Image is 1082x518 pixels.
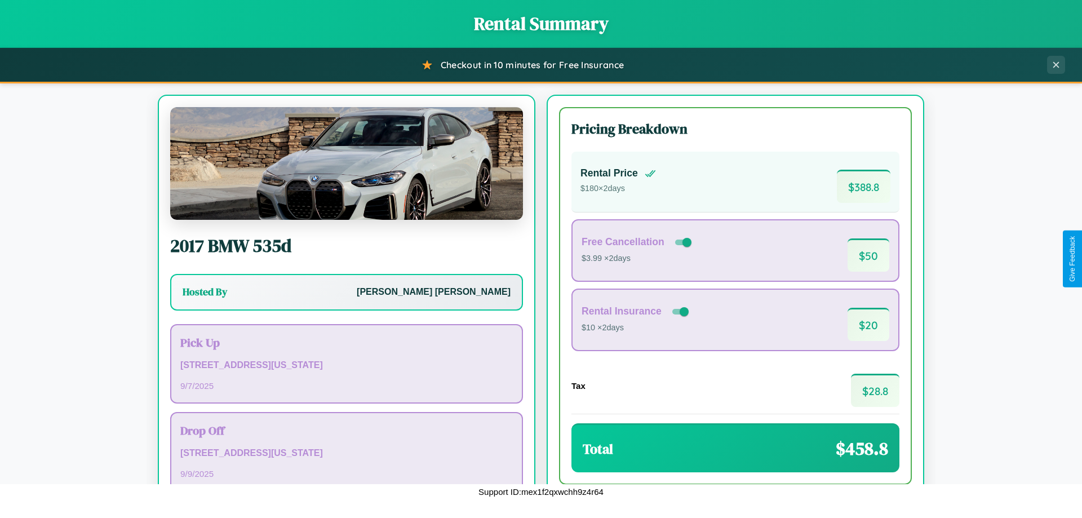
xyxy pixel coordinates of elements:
[582,251,694,266] p: $3.99 × 2 days
[170,107,523,220] img: BMW 535d
[836,436,888,461] span: $ 458.8
[851,374,899,407] span: $ 28.8
[580,167,638,179] h4: Rental Price
[180,422,513,439] h3: Drop Off
[848,238,889,272] span: $ 50
[571,381,586,391] h4: Tax
[583,440,613,458] h3: Total
[11,11,1071,36] h1: Rental Summary
[1068,236,1076,282] div: Give Feedback
[170,233,523,258] h2: 2017 BMW 535d
[180,334,513,351] h3: Pick Up
[357,284,511,300] p: [PERSON_NAME] [PERSON_NAME]
[180,445,513,462] p: [STREET_ADDRESS][US_STATE]
[180,357,513,374] p: [STREET_ADDRESS][US_STATE]
[441,59,624,70] span: Checkout in 10 minutes for Free Insurance
[582,236,664,248] h4: Free Cancellation
[180,378,513,393] p: 9 / 7 / 2025
[571,119,899,138] h3: Pricing Breakdown
[183,285,227,299] h3: Hosted By
[580,181,656,196] p: $ 180 × 2 days
[837,170,890,203] span: $ 388.8
[180,466,513,481] p: 9 / 9 / 2025
[848,308,889,341] span: $ 20
[582,321,691,335] p: $10 × 2 days
[582,306,662,317] h4: Rental Insurance
[478,484,604,499] p: Support ID: mex1f2qxwchh9z4r64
